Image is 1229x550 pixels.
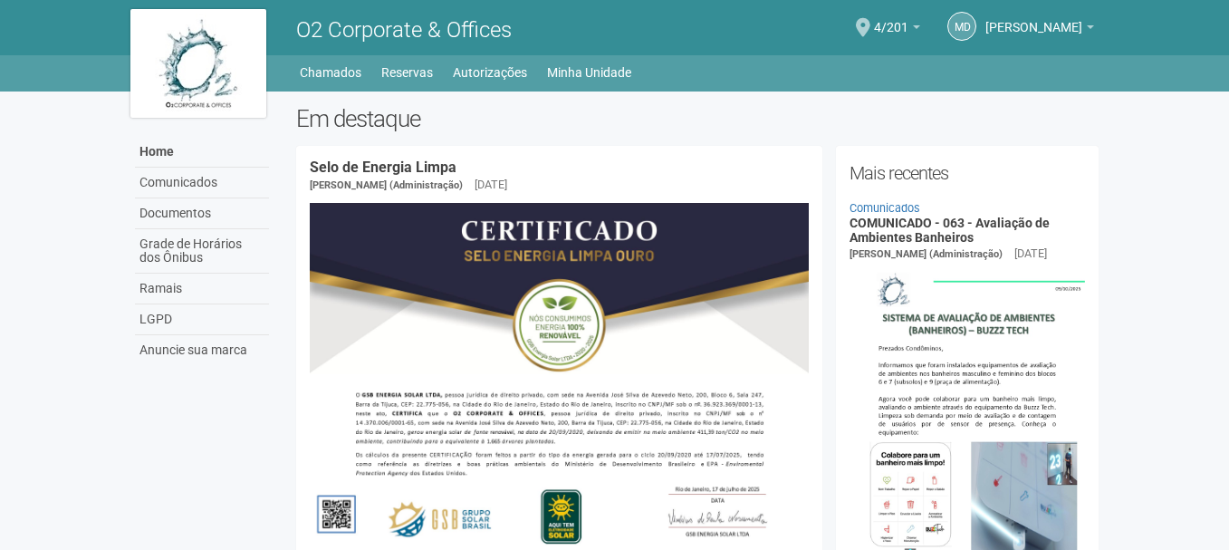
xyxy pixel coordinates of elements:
a: Comunicados [135,168,269,198]
a: Ramais [135,274,269,304]
span: [PERSON_NAME] (Administração) [310,179,463,191]
a: Selo de Energia Limpa [310,159,456,176]
a: Autorizações [453,60,527,85]
a: Home [135,137,269,168]
a: Md [947,12,976,41]
h2: Mais recentes [850,159,1086,187]
a: Chamados [300,60,361,85]
a: Reservas [381,60,433,85]
div: [DATE] [1014,246,1047,262]
a: 4/201 [874,23,920,37]
span: Marcelo de Andrade Ferreira [985,3,1082,34]
a: Grade de Horários dos Ônibus [135,229,269,274]
a: Comunicados [850,201,920,215]
span: 4/201 [874,3,908,34]
span: O2 Corporate & Offices [296,17,512,43]
a: Minha Unidade [547,60,631,85]
a: LGPD [135,304,269,335]
a: Anuncie sua marca [135,335,269,365]
a: COMUNICADO - 063 - Avaliação de Ambientes Banheiros [850,216,1050,244]
span: [PERSON_NAME] (Administração) [850,248,1003,260]
h2: Em destaque [296,105,1099,132]
a: Documentos [135,198,269,229]
a: [PERSON_NAME] [985,23,1094,37]
img: logo.jpg [130,9,266,118]
div: [DATE] [475,177,507,193]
